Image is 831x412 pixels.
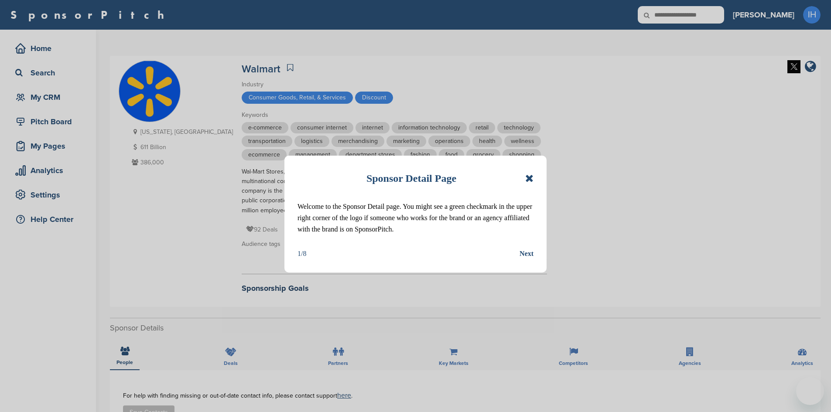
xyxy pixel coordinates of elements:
[520,248,533,259] button: Next
[298,248,306,259] div: 1/8
[366,169,456,188] h1: Sponsor Detail Page
[796,377,824,405] iframe: Button to launch messaging window
[298,201,533,235] p: Welcome to the Sponsor Detail page. You might see a green checkmark in the upper right corner of ...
